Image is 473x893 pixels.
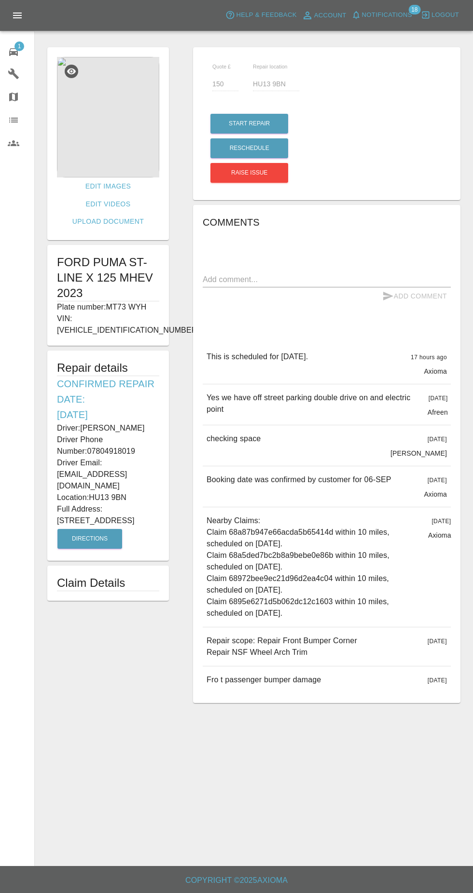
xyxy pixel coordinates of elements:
span: 17 hours ago [411,354,447,361]
p: Yes we have off street parking double drive on and electric point [207,392,420,415]
h1: Claim Details [57,575,159,591]
span: Help & Feedback [236,10,296,21]
button: Logout [418,8,461,23]
span: Repair location [253,64,288,69]
p: This is scheduled for [DATE]. [207,351,308,363]
p: Full Address: [STREET_ADDRESS] [57,503,159,527]
h6: Comments [203,215,451,230]
button: Help & Feedback [223,8,299,23]
a: Edit Videos [82,195,135,213]
span: 18 [408,5,420,14]
h6: Confirmed Repair Date: [DATE] [57,376,159,422]
p: Axioma [428,530,451,540]
button: Directions [57,529,122,549]
button: Raise issue [210,163,288,183]
p: checking space [207,433,261,445]
p: Afreen [428,407,448,417]
span: Quote £ [212,64,231,69]
p: Location: HU13 9BN [57,492,159,503]
p: Driver: [PERSON_NAME] [57,422,159,434]
p: Plate number: MT73 WYH [57,301,159,313]
h5: Repair details [57,360,159,376]
span: [DATE] [428,477,447,484]
button: Open drawer [6,4,29,27]
a: Account [299,8,349,23]
span: Account [314,10,347,21]
h6: Copyright © 2025 Axioma [8,874,465,887]
a: Edit Images [82,177,135,195]
span: Notifications [362,10,412,21]
h1: FORD PUMA ST-LINE X 125 MHEV 2023 [57,255,159,301]
p: Booking date was confirmed by customer for 06-SEP [207,474,391,486]
p: Nearby Claims: Claim 68a87b947e66acda5b65414d within 10 miles, scheduled on [DATE]. Claim 68a5ded... [207,515,420,619]
p: Driver Email: [EMAIL_ADDRESS][DOMAIN_NAME] [57,457,159,492]
span: [DATE] [429,395,448,402]
span: 1 [14,41,24,51]
button: Reschedule [210,138,288,158]
span: [DATE] [428,436,447,443]
img: 9e99a009-8bec-4cf3-811a-43ffdd3af2b4 [57,57,159,177]
button: Notifications [349,8,415,23]
p: VIN: [VEHICLE_IDENTIFICATION_NUMBER] [57,313,159,336]
button: Start Repair [210,114,288,134]
a: Upload Document [69,213,148,230]
span: [DATE] [428,677,447,684]
span: [DATE] [431,518,451,525]
p: Axioma [424,489,447,499]
span: [DATE] [428,638,447,645]
p: Repair scope: Repair Front Bumper Corner Repair NSF Wheel Arch Trim [207,635,357,658]
p: [PERSON_NAME] [390,448,447,458]
p: Axioma [424,366,447,376]
p: Driver Phone Number: 07804918019 [57,434,159,457]
p: Fro t passenger bumper damage [207,674,321,686]
span: Logout [431,10,459,21]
